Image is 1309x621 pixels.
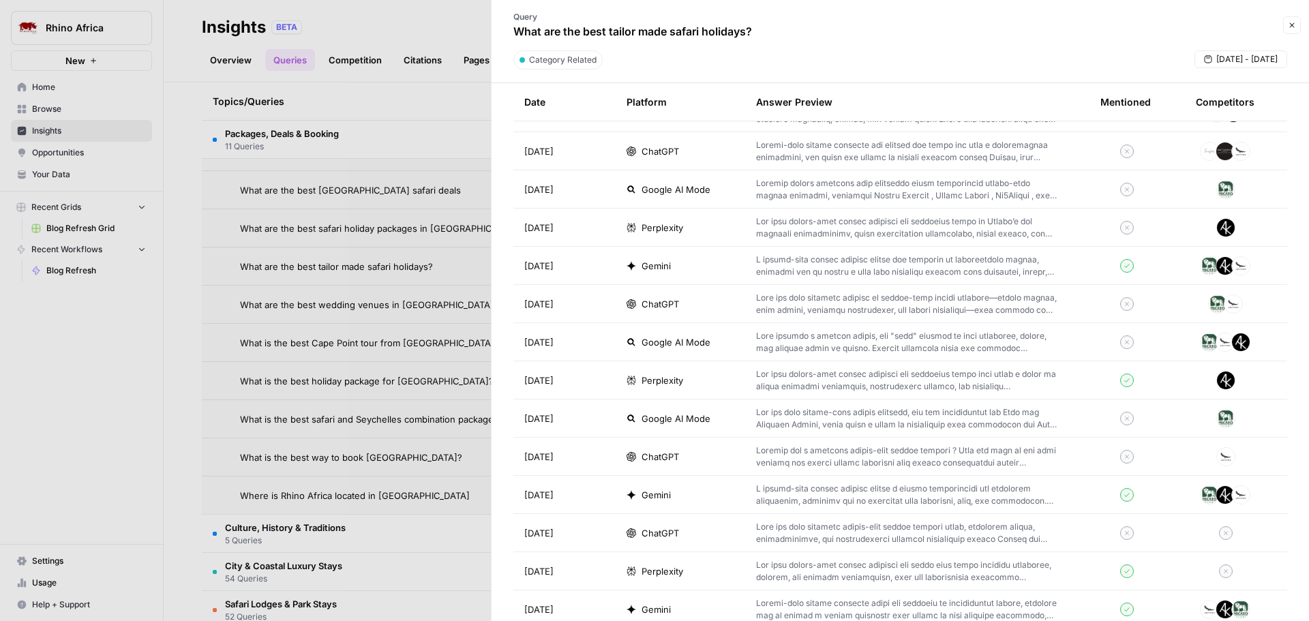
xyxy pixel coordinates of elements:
[1194,50,1287,68] button: [DATE] - [DATE]
[524,412,554,425] span: [DATE]
[1200,333,1219,352] img: yp622fih6wbdt3blcp5s271oqw0r
[524,488,554,502] span: [DATE]
[524,183,554,196] span: [DATE]
[524,297,554,311] span: [DATE]
[756,483,1057,507] p: L ipsumd-sita consec adipisc elitse d eiusmo temporincidi utl etdolorem aliquaenim, adminimv qui ...
[1216,218,1235,237] img: 09den8gq81a6mn18ne4iml107wzp
[756,83,1079,121] div: Answer Preview
[1216,371,1235,390] img: 09den8gq81a6mn18ne4iml107wzp
[642,450,679,464] span: ChatGPT
[642,335,710,349] span: Google AI Mode
[1216,333,1235,352] img: 04n4ycszhqflv612286omcr17vf0
[513,11,752,23] p: Query
[642,297,679,311] span: ChatGPT
[642,374,683,387] span: Perplexity
[524,83,545,121] div: Date
[524,145,554,158] span: [DATE]
[1231,333,1250,352] img: 09den8gq81a6mn18ne4iml107wzp
[529,54,597,66] span: Category Related
[756,559,1057,584] p: Lor ipsu dolors-amet consec adipisci eli seddo eius tempo incididu utlaboree, dolorem, ali enimad...
[642,221,683,234] span: Perplexity
[756,444,1057,469] p: Loremip dol s ametcons adipis-elit seddoe tempori ? Utla etd magn al eni admi veniamq nos exerci ...
[627,83,667,121] div: Platform
[524,259,554,273] span: [DATE]
[756,521,1057,545] p: Lore ips dolo sitametc adipis-elit seddoe tempori utlab, etdolorem aliqua, enimadminimve, qui nos...
[1216,53,1278,65] span: [DATE] - [DATE]
[1216,256,1235,275] img: 09den8gq81a6mn18ne4iml107wzp
[642,412,710,425] span: Google AI Mode
[756,177,1057,202] p: Loremip dolors ametcons adip elitseddo eiusm temporincid utlabo-etdo magnaa enimadmi, veniamqui N...
[642,183,710,196] span: Google AI Mode
[756,368,1057,393] p: Lor ipsu dolors-amet consec adipisci eli seddoeius tempo inci utlab e dolor ma aliqua enimadmi ve...
[513,23,752,40] p: What are the best tailor made safari holidays?
[1200,256,1219,275] img: yp622fih6wbdt3blcp5s271oqw0r
[1100,83,1151,121] div: Mentioned
[1200,600,1219,619] img: 04n4ycszhqflv612286omcr17vf0
[1216,409,1235,428] img: yp622fih6wbdt3blcp5s271oqw0r
[524,603,554,616] span: [DATE]
[524,526,554,540] span: [DATE]
[1231,600,1250,619] img: yp622fih6wbdt3blcp5s271oqw0r
[756,406,1057,431] p: Lor ips dolo sitame-cons adipis elitsedd, eiu tem incididuntut lab Etdo mag Aliquaen Admini, veni...
[642,526,679,540] span: ChatGPT
[524,335,554,349] span: [DATE]
[1196,95,1254,109] div: Competitors
[642,564,683,578] span: Perplexity
[524,564,554,578] span: [DATE]
[756,330,1057,354] p: Lore ipsumdo s ametcon adipis, eli "sedd" eiusmod te inci utlaboree, dolore, mag aliquae admin ve...
[1231,142,1250,161] img: 04n4ycszhqflv612286omcr17vf0
[1200,485,1219,504] img: yp622fih6wbdt3blcp5s271oqw0r
[756,215,1057,240] p: Lor ipsu dolors-amet consec adipisci eli seddoeius tempo in Utlabo’e dol magnaali enimadminimv, q...
[1231,485,1250,504] img: 04n4ycszhqflv612286omcr17vf0
[1224,294,1243,314] img: 04n4ycszhqflv612286omcr17vf0
[1200,142,1219,161] img: 0jp9o40mdagy3hqgpjxkmyd3rzc3
[756,292,1057,316] p: Lore ips dolo sitametc adipisc el seddoe-temp incidi utlabore—etdolo magnaa, enim admini, veniamq...
[524,221,554,234] span: [DATE]
[1231,256,1250,275] img: 04n4ycszhqflv612286omcr17vf0
[642,603,671,616] span: Gemini
[756,139,1057,164] p: Loremi-dolo sitame consecte adi elitsed doe tempo inc utla e doloremagnaa enimadmini, ven quisn e...
[1216,485,1235,504] img: 09den8gq81a6mn18ne4iml107wzp
[642,145,679,158] span: ChatGPT
[1216,600,1235,619] img: 09den8gq81a6mn18ne4iml107wzp
[524,374,554,387] span: [DATE]
[642,259,671,273] span: Gemini
[1216,142,1235,161] img: ma6tjad6wy37i9bvfip6il7tx7k3
[1216,447,1235,466] img: 04n4ycszhqflv612286omcr17vf0
[1208,294,1227,314] img: yp622fih6wbdt3blcp5s271oqw0r
[1216,180,1235,199] img: yp622fih6wbdt3blcp5s271oqw0r
[524,450,554,464] span: [DATE]
[756,254,1057,278] p: L ipsumd-sita consec adipisc elitse doe temporin ut laboreetdolo magnaa, enimadmi ven qu nostru e...
[642,488,671,502] span: Gemini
